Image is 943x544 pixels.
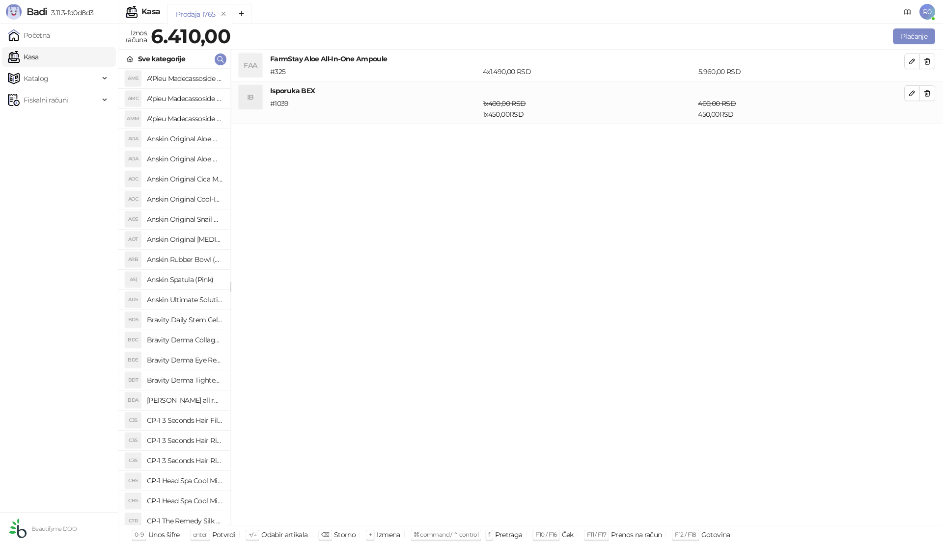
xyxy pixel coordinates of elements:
[125,191,141,207] div: AOC
[118,69,230,525] div: grid
[24,69,49,88] span: Katalog
[321,531,329,538] span: ⌫
[334,528,356,541] div: Storno
[147,352,222,368] h4: Bravity Derma Eye Repair Ampoule
[147,91,222,106] h4: A'pieu Madecassoside Cream 2X
[239,53,262,77] div: FAA
[147,453,222,468] h4: CP-1 3 Seconds Hair Ringer Hair Fill-up Ampoule
[696,98,906,120] div: 450,00 RSD
[8,518,28,538] img: 64x64-companyLogo-432ed541-86f2-4000-a6d6-137676e77c9d.png
[377,528,400,541] div: Izmena
[147,71,222,86] h4: A'Pieu Madecassoside Sleeping Mask
[147,433,222,448] h4: CP-1 3 Seconds Hair Ringer Hair Fill-up Ampoule
[893,28,935,44] button: Plaćanje
[147,252,222,267] h4: Anskin Rubber Bowl (Pink)
[147,131,222,147] h4: Anskin Original Aloe Modeling Mask (Refill) 240g
[232,4,251,24] button: Add tab
[369,531,372,538] span: +
[147,493,222,509] h4: CP-1 Head Spa Cool Mint Shampoo
[124,26,149,46] div: Iznos računa
[8,26,50,45] a: Početna
[701,528,730,541] div: Gotovina
[147,513,222,529] h4: CP-1 The Remedy Silk Essence
[483,99,526,108] span: 1 x 400,00 RSD
[125,211,141,227] div: AOS
[147,111,222,127] h4: A'pieu Madecassoside Moisture Gel Cream
[239,85,262,109] div: IB
[696,66,906,77] div: 5.960,00 RSD
[261,528,307,541] div: Odabir artikala
[147,211,222,227] h4: Anskin Original Snail Modeling Mask 1kg
[147,292,222,308] h4: Anskin Ultimate Solution Modeling Activator 1000ml
[212,528,236,541] div: Potvrdi
[125,292,141,308] div: AUS
[176,9,215,20] div: Prodaja 1765
[611,528,662,541] div: Prenos na račun
[27,6,47,18] span: Badi
[125,171,141,187] div: AOC
[414,531,479,538] span: ⌘ command / ⌃ control
[900,4,915,20] a: Dokumentacija
[147,171,222,187] h4: Anskin Original Cica Modeling Mask 240g
[495,528,523,541] div: Pretraga
[125,252,141,267] div: ARB
[141,8,160,16] div: Kasa
[135,531,143,538] span: 0-9
[147,392,222,408] h4: [PERSON_NAME] all round modeling powder
[125,131,141,147] div: AOA
[147,312,222,328] h4: Bravity Daily Stem Cell Sleeping Pack
[147,332,222,348] h4: Bravity Derma Collagen Eye Cream
[147,413,222,428] h4: CP-1 3 Seconds Hair Fill-up Waterpack
[125,91,141,106] div: AMC
[481,98,696,120] div: 1 x 450,00 RSD
[562,528,574,541] div: Ček
[270,53,904,64] h4: FarmStay Aloe All-In-One Ampoule
[125,111,141,127] div: AMM
[217,10,230,18] button: remove
[249,531,256,538] span: ↑/↓
[151,24,230,48] strong: 6.410,00
[125,272,141,287] div: AS(
[481,66,696,77] div: 4 x 1.490,00 RSD
[268,98,481,120] div: # 1039
[125,332,141,348] div: BDC
[268,66,481,77] div: # 325
[125,151,141,167] div: AOA
[125,493,141,509] div: CHS
[125,392,141,408] div: BDA
[24,90,68,110] span: Fiskalni računi
[193,531,207,538] span: enter
[125,473,141,489] div: CHS
[125,312,141,328] div: BDS
[488,531,490,538] span: f
[125,352,141,368] div: BDE
[125,372,141,388] div: BDT
[125,413,141,428] div: C3S
[31,525,77,532] small: Beautifyme DOO
[147,473,222,489] h4: CP-1 Head Spa Cool Mint Shampoo
[587,531,606,538] span: F11 / F17
[138,53,185,64] div: Sve kategorije
[675,531,696,538] span: F12 / F18
[125,232,141,247] div: AOT
[270,85,904,96] h4: Isporuka BEX
[919,4,935,20] span: R0
[535,531,556,538] span: F10 / F16
[147,272,222,287] h4: Anskin Spatula (Pink)
[8,47,38,67] a: Kasa
[125,453,141,468] div: C3S
[148,528,180,541] div: Unos šifre
[6,4,22,20] img: Logo
[147,191,222,207] h4: Anskin Original Cool-Ice Modeling Mask 1kg
[125,71,141,86] div: AMS
[125,433,141,448] div: C3S
[47,8,93,17] span: 3.11.3-fd0d8d3
[147,151,222,167] h4: Anskin Original Aloe Modeling Mask 1kg
[147,372,222,388] h4: Bravity Derma Tightening Neck Ampoule
[698,99,736,108] span: 400,00 RSD
[147,232,222,247] h4: Anskin Original [MEDICAL_DATA] Modeling Mask 240g
[125,513,141,529] div: CTR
